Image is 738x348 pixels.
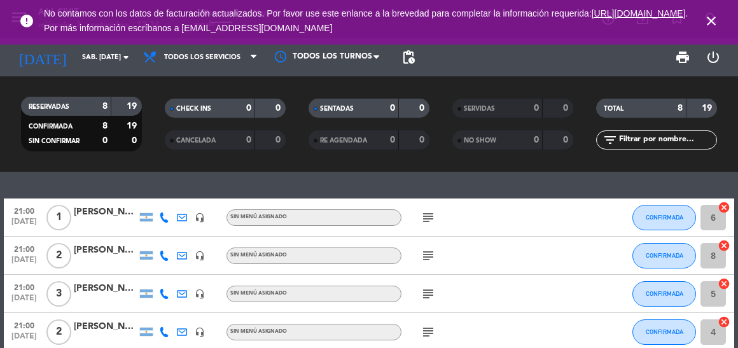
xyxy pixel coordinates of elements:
strong: 0 [275,136,283,144]
span: 21:00 [8,279,40,294]
span: 21:00 [8,203,40,218]
span: [DATE] [8,332,40,347]
span: Todos los servicios [164,53,240,62]
i: cancel [718,239,730,252]
div: [PERSON_NAME] [74,243,137,258]
strong: 8 [678,104,683,113]
span: print [675,50,690,65]
strong: 0 [132,136,139,145]
div: [PERSON_NAME] [74,319,137,334]
span: SENTADAS [320,106,354,112]
span: 21:00 [8,241,40,256]
button: CONFIRMADA [632,281,696,307]
i: cancel [718,316,730,328]
strong: 0 [534,136,539,144]
i: subject [421,324,436,340]
i: error [19,13,34,29]
strong: 0 [563,104,571,113]
a: . Por más información escríbanos a [EMAIL_ADDRESS][DOMAIN_NAME] [44,8,688,33]
span: SIN CONFIRMAR [29,138,80,144]
span: [DATE] [8,256,40,270]
span: CONFIRMADA [646,252,683,259]
span: [DATE] [8,218,40,232]
i: cancel [718,277,730,290]
strong: 0 [563,136,571,144]
i: subject [421,286,436,302]
span: pending_actions [401,50,416,65]
button: CONFIRMADA [632,243,696,268]
strong: 0 [419,136,427,144]
strong: 19 [127,102,139,111]
span: CONFIRMADA [646,214,683,221]
i: headset_mic [195,289,205,299]
i: close [704,13,719,29]
i: power_settings_new [706,50,721,65]
strong: 8 [102,122,108,130]
div: LOG OUT [698,38,728,76]
button: CONFIRMADA [632,205,696,230]
span: 1 [46,205,71,230]
strong: 0 [390,136,395,144]
span: SERVIDAS [464,106,495,112]
span: TOTAL [604,106,623,112]
strong: 0 [419,104,427,113]
span: 21:00 [8,317,40,332]
span: Sin menú asignado [230,291,287,296]
i: headset_mic [195,251,205,261]
span: Sin menú asignado [230,214,287,219]
a: [URL][DOMAIN_NAME] [592,8,686,18]
span: Sin menú asignado [230,329,287,334]
div: [PERSON_NAME] [74,205,137,219]
i: headset_mic [195,327,205,337]
span: Sin menú asignado [230,253,287,258]
span: RE AGENDADA [320,137,367,144]
strong: 8 [102,102,108,111]
strong: 19 [702,104,714,113]
span: 2 [46,319,71,345]
i: [DATE] [10,43,76,71]
button: CONFIRMADA [632,319,696,345]
i: arrow_drop_down [118,50,134,65]
input: Filtrar por nombre... [618,133,716,147]
span: CONFIRMADA [29,123,73,130]
span: 3 [46,281,71,307]
strong: 0 [534,104,539,113]
strong: 0 [390,104,395,113]
i: subject [421,248,436,263]
strong: 0 [275,104,283,113]
strong: 0 [246,104,251,113]
strong: 0 [246,136,251,144]
span: CONFIRMADA [646,290,683,297]
strong: 19 [127,122,139,130]
span: [DATE] [8,294,40,309]
span: CONFIRMADA [646,328,683,335]
span: NO SHOW [464,137,496,144]
i: filter_list [602,132,618,148]
i: cancel [718,201,730,214]
span: RESERVADAS [29,104,69,110]
span: No contamos con los datos de facturación actualizados. Por favor use este enlance a la brevedad p... [44,8,688,33]
span: 2 [46,243,71,268]
span: CHECK INS [176,106,211,112]
i: subject [421,210,436,225]
i: headset_mic [195,212,205,223]
span: CANCELADA [176,137,216,144]
div: [PERSON_NAME] [74,281,137,296]
strong: 0 [102,136,108,145]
